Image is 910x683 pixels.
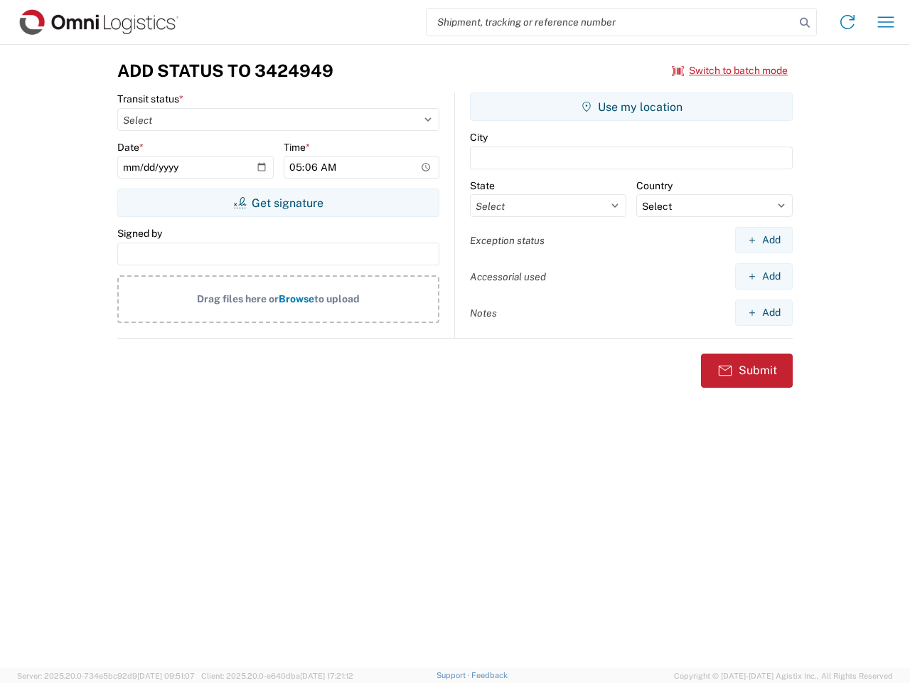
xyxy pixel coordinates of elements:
[201,672,353,680] span: Client: 2025.20.0-e640dba
[470,131,488,144] label: City
[470,234,545,247] label: Exception status
[636,179,673,192] label: Country
[701,354,793,388] button: Submit
[117,60,333,81] h3: Add Status to 3424949
[735,300,793,326] button: Add
[672,59,788,83] button: Switch to batch mode
[117,227,162,240] label: Signed by
[471,671,508,679] a: Feedback
[117,92,183,105] label: Transit status
[735,227,793,253] button: Add
[470,270,546,283] label: Accessorial used
[470,307,497,319] label: Notes
[437,671,472,679] a: Support
[137,672,195,680] span: [DATE] 09:51:07
[427,9,795,36] input: Shipment, tracking or reference number
[735,263,793,290] button: Add
[17,672,195,680] span: Server: 2025.20.0-734e5bc92d9
[197,293,279,305] span: Drag files here or
[314,293,360,305] span: to upload
[470,179,495,192] label: State
[470,92,793,121] button: Use my location
[117,141,144,154] label: Date
[117,189,439,217] button: Get signature
[300,672,353,680] span: [DATE] 17:21:12
[284,141,310,154] label: Time
[674,669,893,682] span: Copyright © [DATE]-[DATE] Agistix Inc., All Rights Reserved
[279,293,314,305] span: Browse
